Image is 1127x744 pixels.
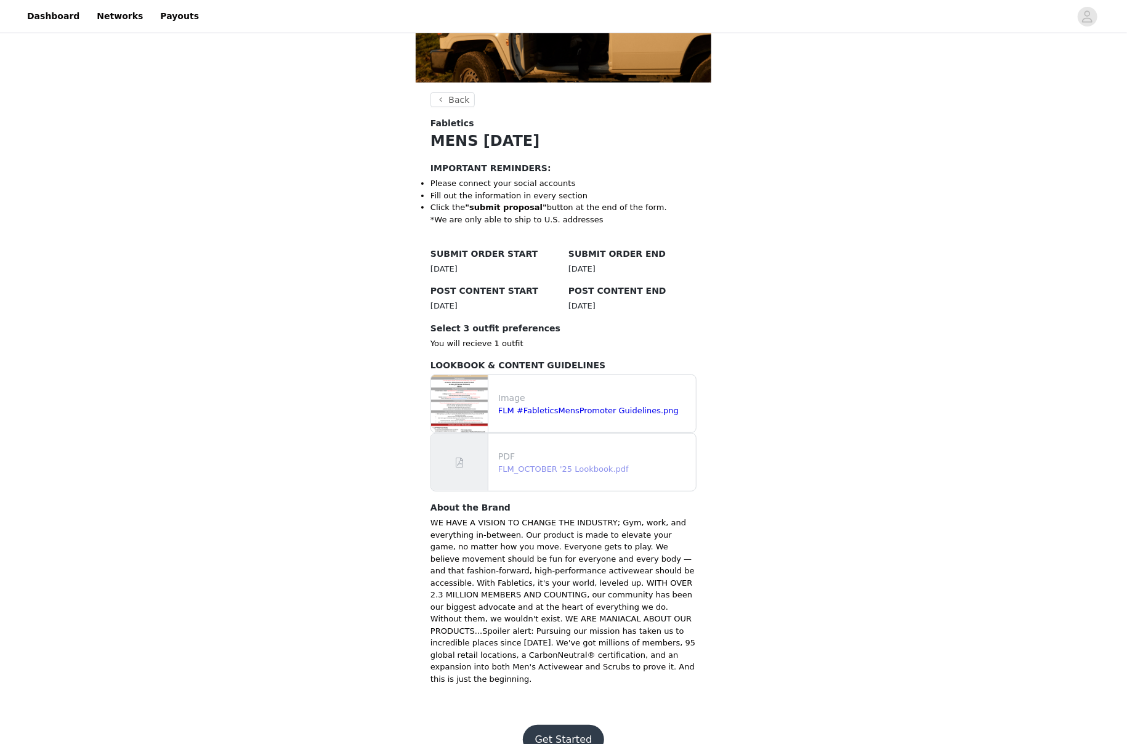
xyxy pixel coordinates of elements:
[430,117,474,130] span: Fabletics
[430,263,559,275] div: [DATE]
[430,162,697,175] h4: IMPORTANT REMINDERS:
[430,285,559,297] h4: POST CONTENT START
[89,2,150,30] a: Networks
[568,263,697,275] div: [DATE]
[430,501,697,514] h4: About the Brand
[498,464,629,474] a: FLM_OCTOBER '25 Lookbook.pdf
[498,406,679,415] a: FLM #FableticsMensPromoter Guidelines.png
[153,2,206,30] a: Payouts
[20,2,87,30] a: Dashboard
[430,177,697,190] li: Please connect your social accounts
[430,130,697,152] h1: MENS [DATE]
[430,214,697,226] p: *We are only able to ship to U.S. addresses
[430,190,697,202] li: Fill out the information in every section
[430,92,475,107] button: Back
[431,375,488,432] img: file
[430,338,697,350] p: You will recieve 1 outfit
[430,322,697,335] h4: Select 3 outfit preferences
[430,359,697,372] h4: LOOKBOOK & CONTENT GUIDELINES
[568,248,697,261] h4: SUBMIT ORDER END
[498,392,691,405] p: Image
[430,517,697,685] p: WE HAVE A VISION TO CHANGE THE INDUSTRY; Gym, work, and everything in-between. Our product is mad...
[498,450,691,463] p: PDF
[430,201,697,214] li: Click the button at the end of the form.
[430,248,559,261] h4: SUBMIT ORDER START
[465,203,546,212] strong: "submit proposal"
[568,285,697,297] h4: POST CONTENT END
[430,300,559,312] div: [DATE]
[568,300,697,312] div: [DATE]
[1081,7,1093,26] div: avatar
